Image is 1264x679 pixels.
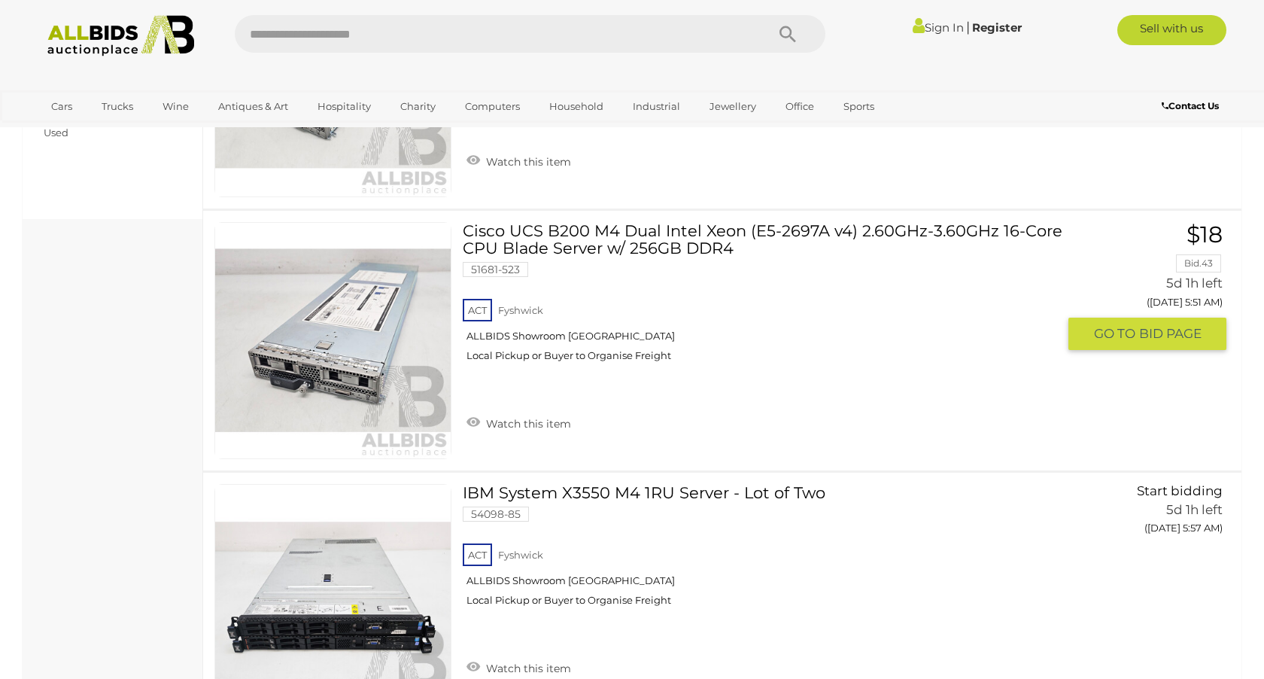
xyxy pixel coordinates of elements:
[39,15,202,56] img: Allbids.com.au
[1162,100,1219,111] b: Contact Us
[1137,483,1223,498] span: Start bidding
[41,119,168,144] a: [GEOGRAPHIC_DATA]
[1139,325,1202,343] span: BID PAGE
[623,94,690,119] a: Industrial
[455,94,530,119] a: Computers
[834,94,884,119] a: Sports
[776,94,824,119] a: Office
[1094,325,1139,343] span: GO TO
[92,94,143,119] a: Trucks
[41,94,82,119] a: Cars
[463,411,575,434] a: Watch this item
[44,126,68,139] a: Used
[1068,318,1226,350] button: GO TOBID PAGE
[153,94,199,119] a: Wine
[482,417,571,431] span: Watch this item
[1117,15,1226,45] a: Sell with us
[913,20,964,35] a: Sign In
[1080,222,1226,352] a: $18 Bid.43 5d 1h left ([DATE] 5:51 AM) GO TOBID PAGE
[539,94,613,119] a: Household
[1080,484,1226,543] a: Start bidding 5d 1h left ([DATE] 5:57 AM)
[750,15,825,53] button: Search
[390,94,445,119] a: Charity
[308,94,381,119] a: Hospitality
[482,155,571,169] span: Watch this item
[474,484,1057,618] a: IBM System X3550 M4 1RU Server - Lot of Two 54098-85 ACT Fyshwick ALLBIDS Showroom [GEOGRAPHIC_DA...
[972,20,1022,35] a: Register
[700,94,766,119] a: Jewellery
[208,94,298,119] a: Antiques & Art
[1162,98,1223,114] a: Contact Us
[482,662,571,675] span: Watch this item
[1187,221,1223,248] span: $18
[474,222,1057,373] a: Cisco UCS B200 M4 Dual Intel Xeon (E5-2697A v4) 2.60GHz-3.60GHz 16-Core CPU Blade Server w/ 256GB...
[463,149,575,172] a: Watch this item
[966,19,970,35] span: |
[463,656,575,678] a: Watch this item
